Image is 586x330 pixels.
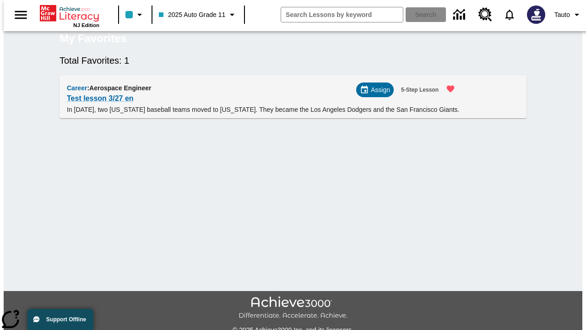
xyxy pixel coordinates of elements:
a: Resource Center, Will open in new tab [473,2,498,27]
button: Profile/Settings [551,6,586,23]
span: Support Offline [46,316,86,323]
button: Support Offline [27,309,93,330]
img: Avatar [527,5,545,24]
a: Home [40,4,99,22]
a: Test lesson 3/27 en [67,92,134,105]
a: Notifications [498,3,521,27]
button: Remove from Favorites [440,79,461,99]
h6: Total Favorites: 1 [60,53,526,68]
button: Class color is light blue. Change class color [122,6,149,23]
p: In [DATE], two [US_STATE] baseball teams moved to [US_STATE]. They became the Los Angeles Dodgers... [67,105,461,115]
span: Tauto [554,10,570,20]
span: : Aerospace Engineer [87,84,151,92]
div: Assign Choose Dates [356,82,394,97]
div: Home [40,3,99,28]
a: Data Center [448,2,473,27]
button: Select a new avatar [521,3,551,27]
button: 5-Step Lesson [397,82,442,98]
h5: My Favorites [60,31,127,46]
button: Open side menu [7,1,34,28]
img: Achieve3000 Differentiate Accelerate Achieve [239,297,347,320]
span: NJ Edition [73,22,99,28]
span: Assign [371,85,390,95]
span: 2025 Auto Grade 11 [159,10,225,20]
button: Class: 2025 Auto Grade 11, Select your class [155,6,241,23]
span: 5-Step Lesson [401,85,439,95]
input: search field [281,7,403,22]
span: Career [67,84,87,92]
